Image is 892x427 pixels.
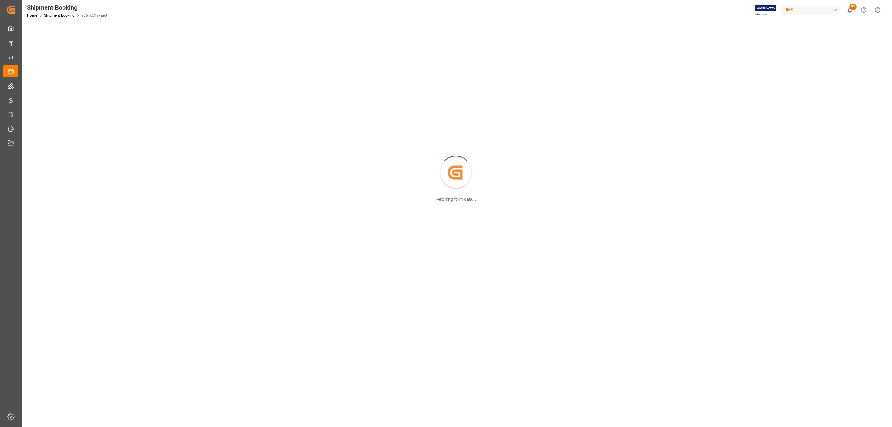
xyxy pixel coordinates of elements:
[781,6,840,15] div: JIMS
[843,3,857,17] button: show 53 new notifications
[436,196,476,203] div: Fetching form data...
[781,4,843,16] button: JIMS
[27,3,107,12] div: Shipment Booking
[849,4,857,10] span: 53
[755,5,776,15] img: Exertis%20JAM%20-%20Email%20Logo.jpg_1722504956.jpg
[857,3,871,17] button: Help Center
[44,13,75,18] a: Shipment Booking
[27,13,37,18] a: Home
